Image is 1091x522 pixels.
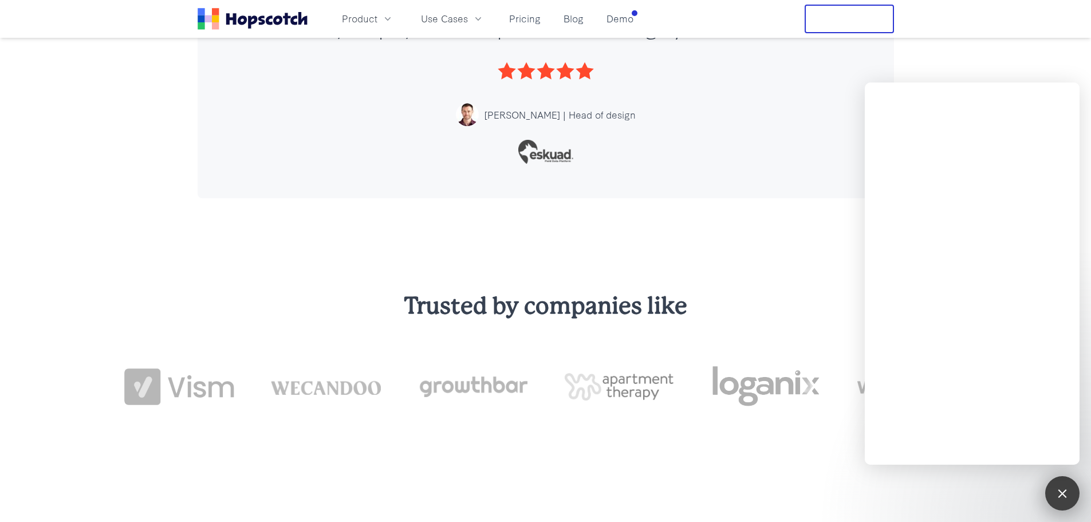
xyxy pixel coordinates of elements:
div: "Great, simple, effective product tours. Highly recommend." [232,16,860,39]
a: Pricing [505,9,545,28]
a: Home [198,8,308,30]
img: wellprept logo [857,371,967,402]
img: growthbar-logo [418,376,527,397]
button: Product [335,9,400,28]
a: Blog [559,9,588,28]
div: [PERSON_NAME] | Head of design [485,108,636,122]
img: wecandoo-logo [271,379,381,395]
img: png-apartment-therapy-house-studio-apartment-home [564,373,674,401]
button: Use Cases [414,9,491,28]
span: Product [342,11,377,26]
img: Nolan Stewart [456,103,479,126]
img: vism logo [124,368,234,405]
img: loganix-logo [711,358,821,416]
span: Use Cases [421,11,468,26]
img: Eskuad Logo [518,140,573,163]
button: Free Trial [805,5,894,33]
h2: Trusted by companies like [124,290,967,321]
a: Demo [602,9,638,28]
